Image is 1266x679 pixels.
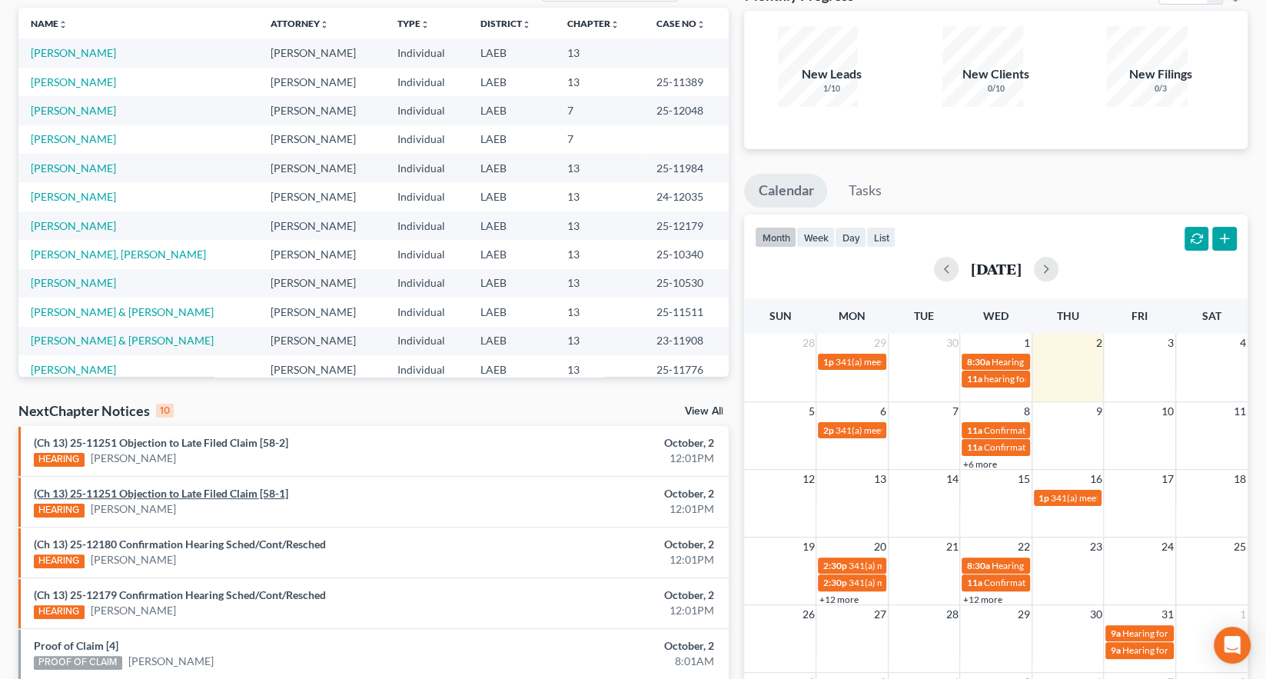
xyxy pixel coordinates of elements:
div: 8:01AM [497,654,713,669]
a: [PERSON_NAME] [31,363,116,376]
span: 1 [1022,334,1032,352]
span: 16 [1088,470,1103,488]
span: 19 [800,538,816,556]
span: 20 [872,538,888,556]
i: unfold_more [522,20,531,29]
a: [PERSON_NAME] [31,276,116,289]
td: [PERSON_NAME] [258,269,385,298]
button: day [835,227,866,248]
span: 9a [1110,627,1120,639]
div: 12:01PM [497,451,713,466]
span: 8:30a [966,560,989,571]
span: 11 [1232,402,1248,421]
span: 7 [950,402,959,421]
td: 13 [555,38,643,67]
td: 13 [555,355,643,384]
td: 25-10530 [644,269,729,298]
a: [PERSON_NAME] & [PERSON_NAME] [31,334,214,347]
span: Wed [983,309,1008,322]
td: [PERSON_NAME] [258,125,385,154]
td: LAEB [468,38,555,67]
td: LAEB [468,355,555,384]
td: 23-11908 [644,327,729,355]
td: [PERSON_NAME] [258,327,385,355]
span: 11a [966,373,982,384]
a: (Ch 13) 25-11251 Objection to Late Filed Claim [58-1] [34,487,288,500]
span: 28 [944,605,959,624]
div: 0/3 [1107,83,1214,95]
span: Confirmation hearing for [PERSON_NAME] & [PERSON_NAME] [983,441,1239,453]
span: Hearing for [PERSON_NAME] [1121,627,1241,639]
a: Proof of Claim [4] [34,639,118,652]
td: Individual [385,269,468,298]
span: 23 [1088,538,1103,556]
td: 13 [555,240,643,268]
td: 13 [555,211,643,240]
a: Chapterunfold_more [567,18,620,29]
div: PROOF OF CLAIM [34,656,122,670]
td: LAEB [468,182,555,211]
span: Sun [769,309,792,322]
span: Mon [839,309,866,322]
span: Hearing for [PERSON_NAME] [991,560,1111,571]
div: 12:01PM [497,603,713,618]
i: unfold_more [610,20,620,29]
h2: [DATE] [971,261,1022,277]
td: Individual [385,182,468,211]
span: 31 [1160,605,1175,624]
td: [PERSON_NAME] [258,182,385,211]
span: 6 [879,402,888,421]
span: Confirmation hearing for [PERSON_NAME] [983,577,1158,588]
td: Individual [385,96,468,125]
span: 9a [1110,644,1120,656]
td: 13 [555,298,643,326]
span: 1 [1238,605,1248,624]
td: 13 [555,327,643,355]
a: Attorneyunfold_more [271,18,329,29]
td: 25-12048 [644,96,729,125]
a: [PERSON_NAME] [31,161,116,175]
a: [PERSON_NAME] [31,104,116,117]
span: 11a [966,424,982,436]
span: 13 [872,470,888,488]
span: 27 [872,605,888,624]
span: 4 [1238,334,1248,352]
span: 341(a) meeting for [PERSON_NAME] [848,560,996,571]
span: 12 [800,470,816,488]
td: Individual [385,68,468,96]
a: (Ch 13) 25-12179 Confirmation Hearing Sched/Cont/Resched [34,588,326,601]
span: 28 [800,334,816,352]
span: 22 [1016,538,1032,556]
span: 3 [1166,334,1175,352]
td: 13 [555,68,643,96]
td: Individual [385,355,468,384]
a: [PERSON_NAME] [31,75,116,88]
a: [PERSON_NAME] [31,190,116,203]
span: 1p [822,356,833,368]
td: Individual [385,125,468,154]
a: +12 more [962,594,1002,605]
span: hearing for [PERSON_NAME] [983,373,1102,384]
span: Thu [1057,309,1079,322]
td: 13 [555,269,643,298]
a: View All [684,406,723,417]
td: 7 [555,96,643,125]
div: October, 2 [497,486,713,501]
td: 7 [555,125,643,154]
span: 2p [822,424,833,436]
a: Districtunfold_more [480,18,531,29]
button: month [755,227,796,248]
span: 2 [1094,334,1103,352]
i: unfold_more [320,20,329,29]
div: 10 [156,404,174,418]
div: NextChapter Notices [18,401,174,420]
span: Fri [1131,309,1148,322]
a: [PERSON_NAME] [91,552,176,567]
td: 25-11389 [644,68,729,96]
span: 2:30p [822,577,846,588]
a: Nameunfold_more [31,18,68,29]
td: LAEB [468,68,555,96]
td: Individual [385,38,468,67]
span: 341(a) meeting for [PERSON_NAME] [835,424,983,436]
td: LAEB [468,269,555,298]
